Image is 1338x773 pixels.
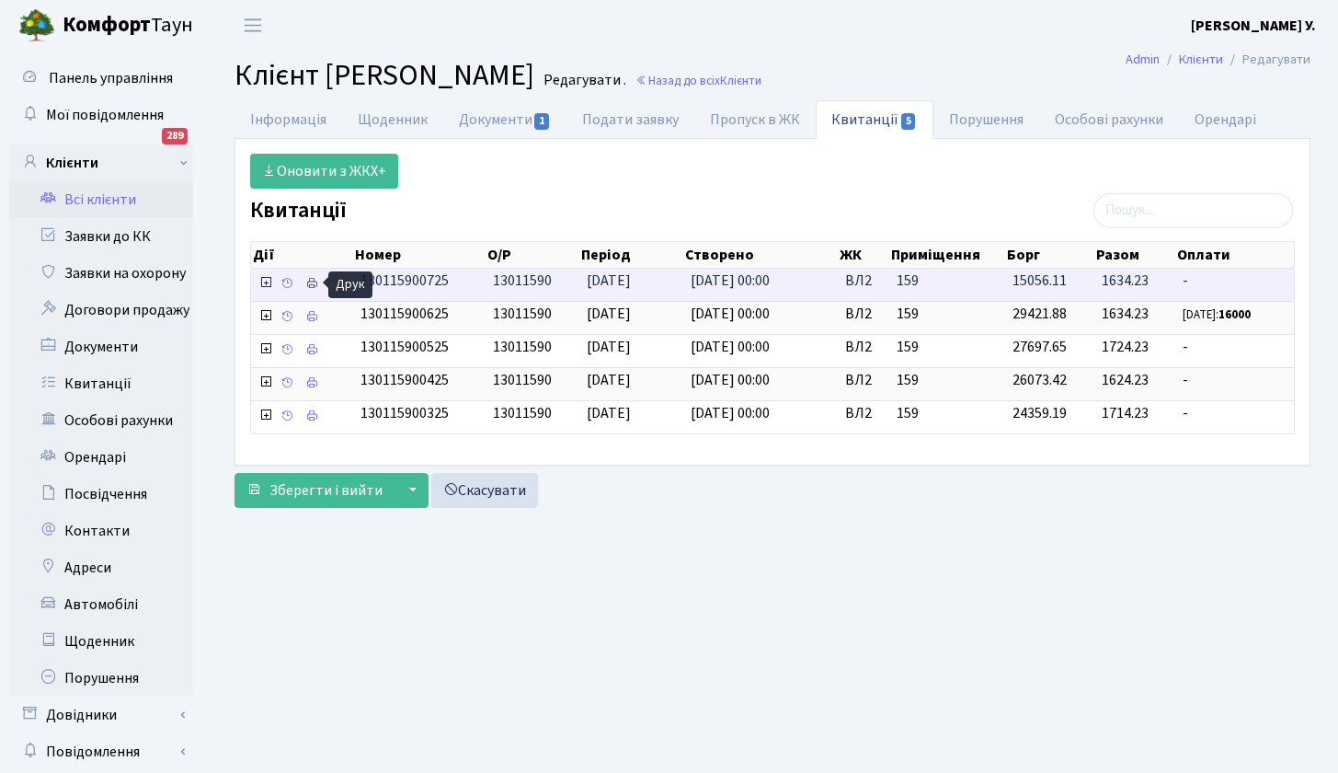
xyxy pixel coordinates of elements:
[691,271,770,291] span: [DATE] 00:00
[63,10,151,40] b: Комфорт
[443,100,566,139] a: Документи
[587,271,631,291] span: [DATE]
[897,304,998,325] span: 159
[360,271,449,291] span: 130115900725
[353,242,486,268] th: Номер
[1012,337,1067,357] span: 27697.65
[9,218,193,255] a: Заявки до КК
[493,403,552,423] span: 13011590
[493,304,552,324] span: 13011590
[1012,403,1067,423] span: 24359.19
[162,128,188,144] div: 289
[9,60,193,97] a: Панель управління
[587,370,631,390] span: [DATE]
[683,242,838,268] th: Створено
[1175,242,1294,268] th: Оплати
[1005,242,1094,268] th: Борг
[1012,370,1067,390] span: 26073.42
[1102,403,1149,423] span: 1714.23
[9,513,193,549] a: Контакти
[9,549,193,586] a: Адреси
[897,370,998,391] span: 159
[1102,370,1149,390] span: 1624.23
[250,154,398,189] a: Оновити з ЖКХ+
[897,271,998,292] span: 159
[845,337,882,358] span: ВЛ2
[1179,50,1223,69] a: Клієнти
[1218,306,1251,323] b: 16000
[9,329,193,365] a: Документи
[845,304,882,325] span: ВЛ2
[230,10,276,40] button: Переключити навігацію
[9,144,193,181] a: Клієнти
[9,181,193,218] a: Всі клієнти
[46,105,164,125] span: Мої повідомлення
[360,403,449,423] span: 130115900325
[845,370,882,391] span: ВЛ2
[534,113,549,130] span: 1
[250,198,347,225] label: Квитанції
[897,403,998,424] span: 159
[9,255,193,292] a: Заявки на охорону
[845,403,882,424] span: ВЛ2
[1098,40,1338,79] nav: breadcrumb
[269,480,383,501] span: Зберегти і вийти
[816,100,932,139] a: Квитанції
[493,370,552,390] span: 13011590
[493,337,552,357] span: 13011590
[566,100,694,139] a: Подати заявку
[1012,271,1067,291] span: 15056.11
[431,473,538,508] a: Скасувати
[691,370,770,390] span: [DATE] 00:00
[9,476,193,513] a: Посвідчення
[234,100,342,139] a: Інформація
[579,242,683,268] th: Період
[540,72,626,89] small: Редагувати .
[720,72,761,89] span: Клієнти
[694,100,816,139] a: Пропуск в ЖК
[691,304,770,324] span: [DATE] 00:00
[9,439,193,476] a: Орендарі
[1183,306,1251,323] small: [DATE]:
[838,242,889,268] th: ЖК
[933,100,1039,139] a: Порушення
[1039,100,1179,139] a: Особові рахунки
[691,403,770,423] span: [DATE] 00:00
[901,113,916,130] span: 5
[342,100,443,139] a: Щоденник
[845,271,882,292] span: ВЛ2
[889,242,1005,268] th: Приміщення
[1094,242,1174,268] th: Разом
[9,586,193,623] a: Автомобілі
[587,304,631,324] span: [DATE]
[635,72,761,89] a: Назад до всіхКлієнти
[360,304,449,324] span: 130115900625
[486,242,580,268] th: О/Р
[251,242,353,268] th: Дії
[360,370,449,390] span: 130115900425
[1102,304,1149,324] span: 1634.23
[360,337,449,357] span: 130115900525
[1183,337,1287,358] span: -
[1102,337,1149,357] span: 1724.23
[9,365,193,402] a: Квитанції
[1183,370,1287,391] span: -
[1102,271,1149,291] span: 1634.23
[1191,16,1316,36] b: [PERSON_NAME] У.
[897,337,998,358] span: 159
[493,271,552,291] span: 13011590
[1223,50,1310,70] li: Редагувати
[18,7,55,44] img: logo.png
[49,68,173,88] span: Панель управління
[9,97,193,133] a: Мої повідомлення289
[587,337,631,357] span: [DATE]
[63,10,193,41] span: Таун
[1183,271,1287,292] span: -
[234,54,534,97] span: Клієнт [PERSON_NAME]
[1183,403,1287,424] span: -
[9,623,193,660] a: Щоденник
[1179,100,1272,139] a: Орендарі
[9,660,193,697] a: Порушення
[1012,304,1067,324] span: 29421.88
[9,402,193,439] a: Особові рахунки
